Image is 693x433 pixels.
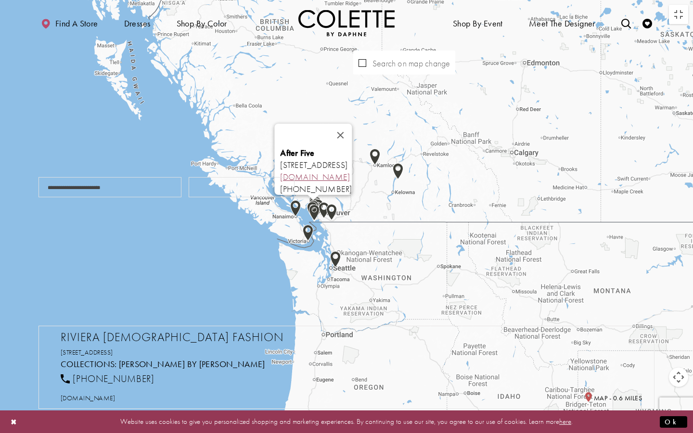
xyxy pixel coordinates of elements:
[450,10,505,36] span: Shop By Event
[61,348,113,357] a: [STREET_ADDRESS]
[61,372,154,385] a: [PHONE_NUMBER]
[298,10,395,36] img: Colette by Daphne
[69,415,624,428] p: Website uses cookies to give you personalized shopping and marketing experiences. By continuing t...
[280,183,352,194] span: [PHONE_NUMBER]
[280,171,350,182] a: [DOMAIN_NAME]
[55,19,98,28] span: Find a store
[370,149,380,165] img: Google Image #67
[329,124,352,147] button: Close
[73,372,154,385] span: [PHONE_NUMBER]
[619,10,633,36] a: Toggle search
[298,10,395,36] a: Visit Home Page
[38,177,181,197] input: City, State, or ZIP Code
[526,10,598,36] a: Meet the designer
[61,394,115,402] a: [DOMAIN_NAME]
[660,416,687,428] button: Submit Dialog
[393,163,403,179] img: Google Image #68
[61,330,642,344] h2: Riviera [DEMOGRAPHIC_DATA] Fashion
[38,10,100,36] a: Find a store
[348,46,654,265] div: Map with store locations
[124,19,151,28] span: Dresses
[174,10,230,36] span: Shop by color
[122,10,153,36] span: Dresses
[177,19,227,28] span: Shop by color
[119,358,265,369] a: Visit Colette by Daphne page
[61,358,117,369] span: Collections:
[6,413,22,430] button: Close Dialog
[559,417,571,426] a: here
[189,177,295,197] select: Radius In Miles
[453,19,503,28] span: Shop By Event
[584,392,642,403] h5: Distance to Riviera Ladies Fashion
[529,19,595,28] span: Meet the designer
[640,10,654,36] a: Check Wishlist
